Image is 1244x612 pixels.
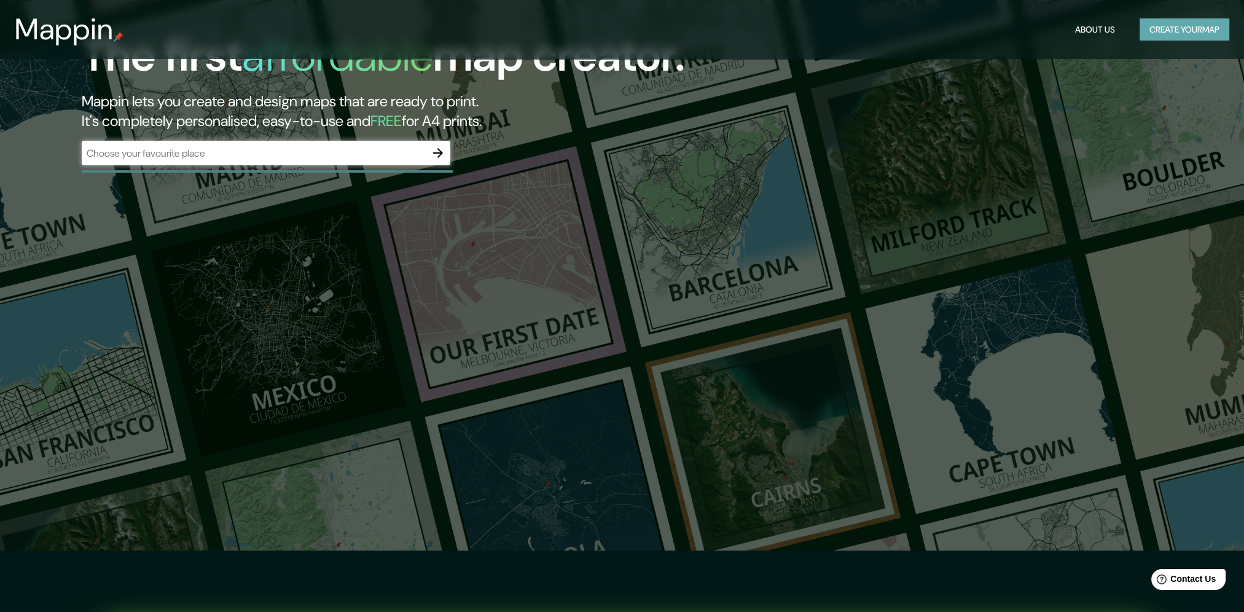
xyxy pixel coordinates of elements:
h5: FREE [370,111,402,130]
input: Choose your favourite place [82,146,426,160]
button: About Us [1070,18,1120,41]
h3: Mappin [15,12,114,47]
iframe: Help widget launcher [1135,564,1230,598]
img: mappin-pin [114,32,123,42]
h1: The first map creator. [82,30,685,92]
h2: Mappin lets you create and design maps that are ready to print. It's completely personalised, eas... [82,92,704,131]
button: Create yourmap [1140,18,1229,41]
